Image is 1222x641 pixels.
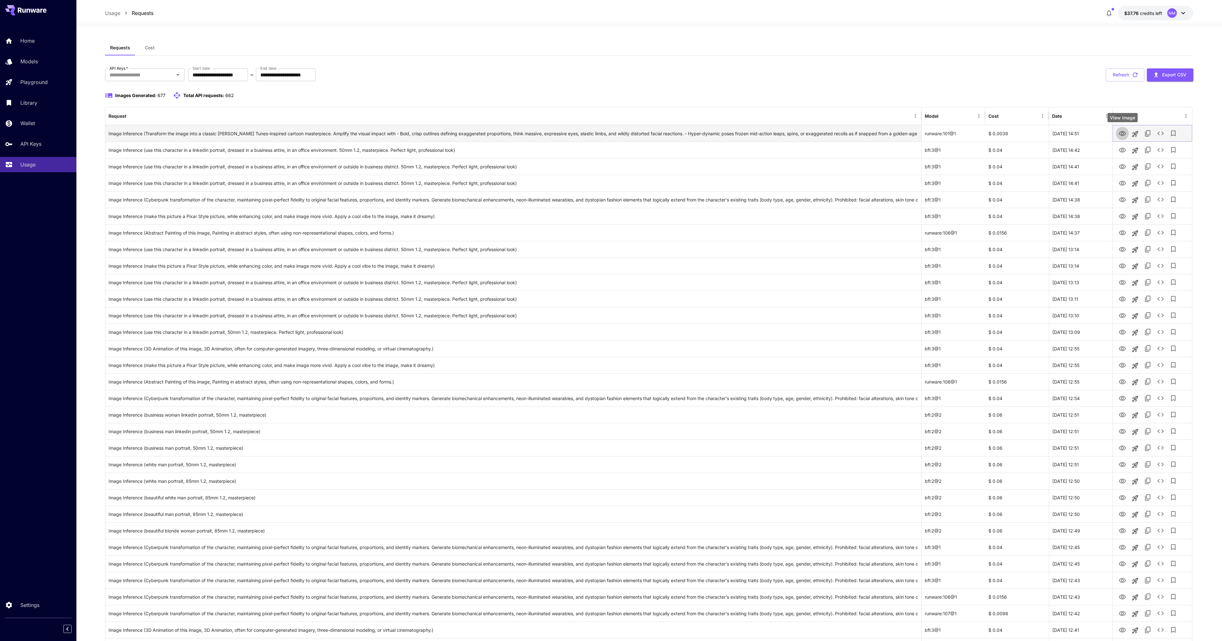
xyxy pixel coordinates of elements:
div: Model [925,113,938,119]
div: $ 0.04 [985,390,1049,406]
div: 25 Aug, 2025 12:41 [1049,622,1113,638]
button: Launch in playground [1129,376,1141,389]
div: 25 Aug, 2025 14:37 [1049,224,1113,241]
button: Launch in playground [1129,194,1141,207]
button: See details [1154,292,1167,305]
button: Launch in playground [1129,426,1141,438]
button: See details [1154,623,1167,636]
button: See details [1154,276,1167,289]
div: $ 0.06 [985,522,1049,539]
div: Click to copy prompt [109,192,918,208]
button: Copy TaskUUID [1141,574,1154,587]
button: Copy TaskUUID [1141,541,1154,553]
span: $37.76 [1124,11,1140,16]
div: $ 0.06 [985,406,1049,423]
div: 25 Aug, 2025 12:51 [1049,423,1113,440]
button: View Image [1116,226,1129,239]
div: 25 Aug, 2025 13:13 [1049,274,1113,291]
div: $ 0.04 [985,158,1049,175]
button: Launch in playground [1129,243,1141,256]
button: Sort [939,111,948,120]
button: View Image [1116,358,1129,371]
button: Copy TaskUUID [1141,210,1154,222]
div: 25 Aug, 2025 12:50 [1049,489,1113,506]
p: Usage [20,161,36,168]
div: Click to copy prompt [109,158,918,175]
div: $ 0.06 [985,489,1049,506]
button: Copy TaskUUID [1141,292,1154,305]
button: Add to library [1167,210,1180,222]
button: See details [1154,210,1167,222]
span: Images Generated: [115,93,157,98]
div: 25 Aug, 2025 12:55 [1049,373,1113,390]
button: View Image [1116,391,1129,405]
span: 662 [225,93,234,98]
span: Requests [110,45,130,51]
div: runware:106@1 [922,224,985,241]
button: See details [1154,359,1167,371]
button: Launch in playground [1129,210,1141,223]
div: 25 Aug, 2025 12:50 [1049,473,1113,489]
button: Copy TaskUUID [1141,508,1154,520]
button: See details [1154,491,1167,504]
button: View Image [1116,342,1129,355]
div: bfl:3@1 [922,208,985,224]
button: Launch in playground [1129,359,1141,372]
p: Home [20,37,35,45]
button: Sort [999,111,1008,120]
div: Cost [988,113,999,119]
button: Add to library [1167,144,1180,156]
button: Add to library [1167,326,1180,338]
div: bfl:3@1 [922,572,985,588]
div: $ 0.04 [985,241,1049,257]
div: bfl:3@1 [922,340,985,357]
div: runware:106@1 [922,373,985,390]
button: Launch in playground [1129,541,1141,554]
button: View Image [1116,127,1129,140]
div: bfl:2@2 [922,473,985,489]
button: See details [1154,226,1167,239]
div: 25 Aug, 2025 12:54 [1049,390,1113,406]
button: See details [1154,392,1167,405]
button: View Image [1116,425,1129,438]
div: 25 Aug, 2025 12:43 [1049,588,1113,605]
button: Copy TaskUUID [1141,259,1154,272]
div: bfl:2@2 [922,440,985,456]
button: Refresh [1106,68,1144,81]
button: View Image [1116,209,1129,222]
div: $ 0.04 [985,622,1049,638]
button: Launch in playground [1129,177,1141,190]
div: 25 Aug, 2025 13:09 [1049,324,1113,340]
div: 25 Aug, 2025 13:14 [1049,241,1113,257]
div: runware:101@1 [922,125,985,142]
div: 25 Aug, 2025 13:14 [1049,257,1113,274]
button: Collapse sidebar [63,625,72,633]
button: Add to library [1167,276,1180,289]
span: credits left [1140,11,1162,16]
div: 25 Aug, 2025 12:51 [1049,456,1113,473]
button: Launch in playground [1129,144,1141,157]
button: Add to library [1167,375,1180,388]
div: bfl:3@1 [922,191,985,208]
button: Launch in playground [1129,558,1141,571]
button: See details [1154,177,1167,189]
button: View Image [1116,474,1129,487]
p: Playground [20,78,48,86]
button: Copy TaskUUID [1141,408,1154,421]
button: Add to library [1167,541,1180,553]
button: Launch in playground [1129,409,1141,422]
button: Add to library [1167,607,1180,620]
button: Copy TaskUUID [1141,326,1154,338]
button: Add to library [1167,508,1180,520]
p: Library [20,99,37,107]
button: Add to library [1167,292,1180,305]
button: Launch in playground [1129,310,1141,322]
button: Copy TaskUUID [1141,127,1154,140]
button: Copy TaskUUID [1141,309,1154,322]
button: Launch in playground [1129,161,1141,173]
div: $ 0.04 [985,324,1049,340]
button: Copy TaskUUID [1141,342,1154,355]
div: Click to copy prompt [109,142,918,158]
div: NM [1167,8,1177,18]
button: View Image [1116,574,1129,587]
